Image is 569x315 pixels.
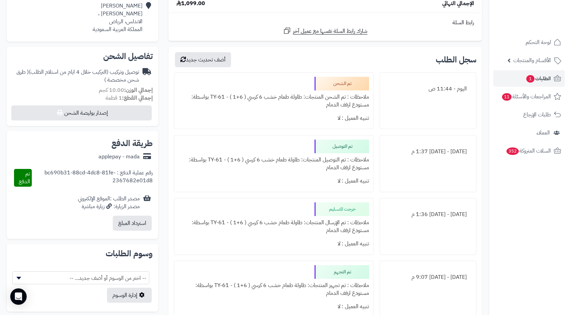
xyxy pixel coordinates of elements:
div: تنبيه العميل : لا [178,237,369,250]
div: تنبيه العميل : لا [178,112,369,125]
div: تم التوصيل [314,140,369,153]
h3: سجل الطلب [436,56,476,64]
span: شارك رابط السلة نفسها مع عميل آخر [293,27,367,35]
span: الأقسام والمنتجات [513,56,551,65]
div: تم التجهيز [314,265,369,279]
span: ( طرق شحن مخصصة ) [16,68,139,84]
a: لوحة التحكم [493,34,565,51]
span: الطلبات [526,74,551,83]
div: ملاحظات : تم تجهيز المنتجات: طاولة طعام خشب 6 كرسي ( 6+1 ) - TY-61 بواسطة: مستودع ارفف الدمام [178,279,369,300]
button: إصدار بوليصة الشحن [11,105,152,120]
div: رابط السلة [171,19,479,27]
a: السلات المتروكة352 [493,143,565,159]
span: 1 [526,75,534,83]
small: 10.00 كجم [99,86,153,94]
span: -- اختر من الوسوم أو أضف جديد... -- [12,271,149,284]
span: المراجعات والأسئلة [501,92,551,101]
div: توصيل وتركيب (التركيب خلال 4 ايام من استلام الطلب) [12,68,139,84]
button: أضف تحديث جديد [175,52,231,67]
a: إدارة الوسوم [107,288,152,303]
div: مصدر الزيارة: زيارة مباشرة [78,203,140,211]
div: اليوم - 11:44 ص [384,82,472,96]
div: applepay - mada [98,153,140,161]
span: 11 [502,93,512,101]
div: ملاحظات : تم الإرسال المنتجات: طاولة طعام خشب 6 كرسي ( 6+1 ) - TY-61 بواسطة: مستودع ارفف الدمام [178,216,369,237]
button: استرداد المبلغ [113,216,152,231]
div: ملاحظات : تم التوصيل المنتجات: طاولة طعام خشب 6 كرسي ( 6+1 ) - TY-61 بواسطة: مستودع ارفف الدمام [178,153,369,174]
div: [DATE] - [DATE] 1:36 م [384,208,472,221]
a: شارك رابط السلة نفسها مع عميل آخر [283,27,367,35]
a: المراجعات والأسئلة11 [493,88,565,105]
div: تنبيه العميل : لا [178,174,369,188]
span: طلبات الإرجاع [523,110,551,119]
span: -- اختر من الوسوم أو أضف جديد... -- [13,272,149,285]
div: [DATE] - [DATE] 9:07 م [384,271,472,284]
div: تنبيه العميل : لا [178,300,369,313]
div: Open Intercom Messenger [10,288,27,305]
h2: طريقة الدفع [111,139,153,147]
a: العملاء [493,125,565,141]
h2: تفاصيل الشحن [12,52,153,60]
div: خرجت للتسليم [314,202,369,216]
h2: وسوم الطلبات [12,249,153,258]
div: ملاحظات : تم الشحن المنتجات: طاولة طعام خشب 6 كرسي ( 6+1 ) - TY-61 بواسطة: مستودع ارفف الدمام [178,90,369,112]
strong: إجمالي القطع: [122,94,153,102]
div: مصدر الطلب :الموقع الإلكتروني [78,195,140,211]
span: تم الدفع [19,170,30,186]
div: [DATE] - [DATE] 1:37 م [384,145,472,158]
small: 1 قطعة [106,94,153,102]
div: تم الشحن [314,77,369,90]
a: طلبات الإرجاع [493,106,565,123]
span: 352 [506,147,519,155]
span: العملاء [537,128,550,138]
img: logo-2.png [523,17,563,31]
strong: إجمالي الوزن: [124,86,153,94]
div: [PERSON_NAME] [PERSON_NAME] ، الاندلس، الرياض المملكة العربية السعودية [93,2,143,33]
a: الطلبات1 [493,70,565,87]
span: السلات المتروكة [506,146,551,156]
span: لوحة التحكم [526,38,551,47]
div: رقم عملية الدفع : bc690b31-88cd-4dc8-81fe-2367682e01d8 [32,169,153,187]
